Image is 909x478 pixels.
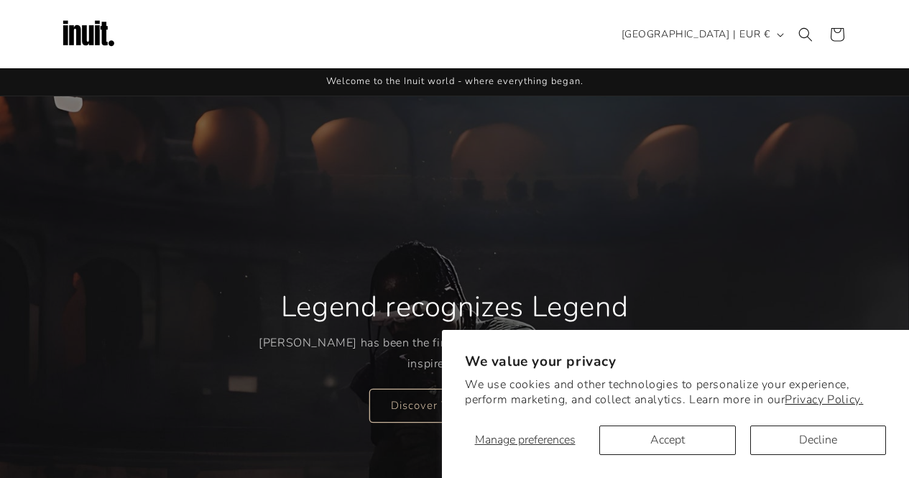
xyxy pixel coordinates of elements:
div: Announcement [60,68,850,96]
button: Decline [750,426,886,455]
summary: Search [790,19,821,50]
span: Manage preferences [475,432,576,448]
a: Discover The Collection [369,388,540,422]
h2: We value your privacy [465,353,886,371]
p: [PERSON_NAME] has been the first modern pop star to revive the Inuit-inspired goggles. [259,333,650,374]
button: Accept [599,426,735,455]
p: We use cookies and other technologies to personalize your experience, perform marketing, and coll... [465,377,886,408]
a: Privacy Policy. [785,392,863,408]
span: Welcome to the Inuit world - where everything began. [326,75,583,88]
button: [GEOGRAPHIC_DATA] | EUR € [613,21,790,48]
h2: Legend recognizes Legend [281,288,628,326]
span: [GEOGRAPHIC_DATA] | EUR € [622,27,770,42]
button: Manage preferences [465,426,585,455]
img: Inuit Logo [60,6,117,63]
